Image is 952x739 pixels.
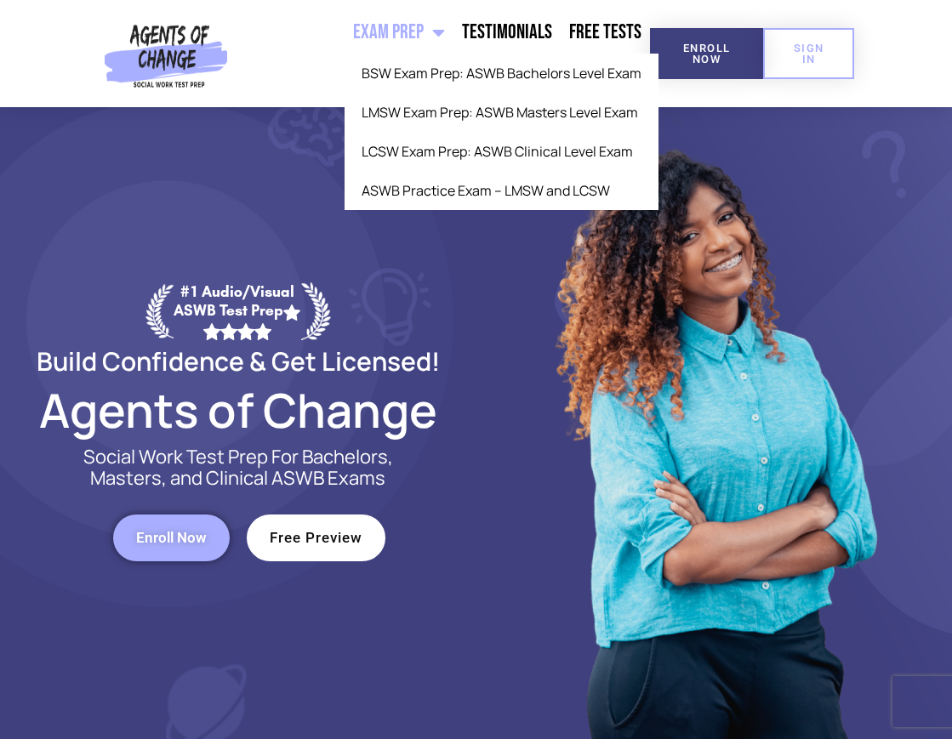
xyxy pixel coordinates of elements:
[174,282,301,339] div: #1 Audio/Visual ASWB Test Prep
[113,514,230,561] a: Enroll Now
[453,11,561,54] a: Testimonials
[345,171,658,210] a: ASWB Practice Exam – LMSW and LCSW
[790,43,827,65] span: SIGN IN
[345,132,658,171] a: LCSW Exam Prep: ASWB Clinical Level Exam
[650,28,763,79] a: Enroll Now
[763,28,854,79] a: SIGN IN
[270,531,362,545] span: Free Preview
[345,54,658,93] a: BSW Exam Prep: ASWB Bachelors Level Exam
[677,43,736,65] span: Enroll Now
[345,54,658,210] ul: Exam Prep
[345,11,453,54] a: Exam Prep
[234,11,650,96] nav: Menu
[136,531,207,545] span: Enroll Now
[68,446,408,489] p: Social Work Test Prep For Bachelors, Masters, and Clinical ASWB Exams
[561,11,650,54] a: Free Tests
[247,514,385,561] a: Free Preview
[345,93,658,132] a: LMSW Exam Prep: ASWB Masters Level Exam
